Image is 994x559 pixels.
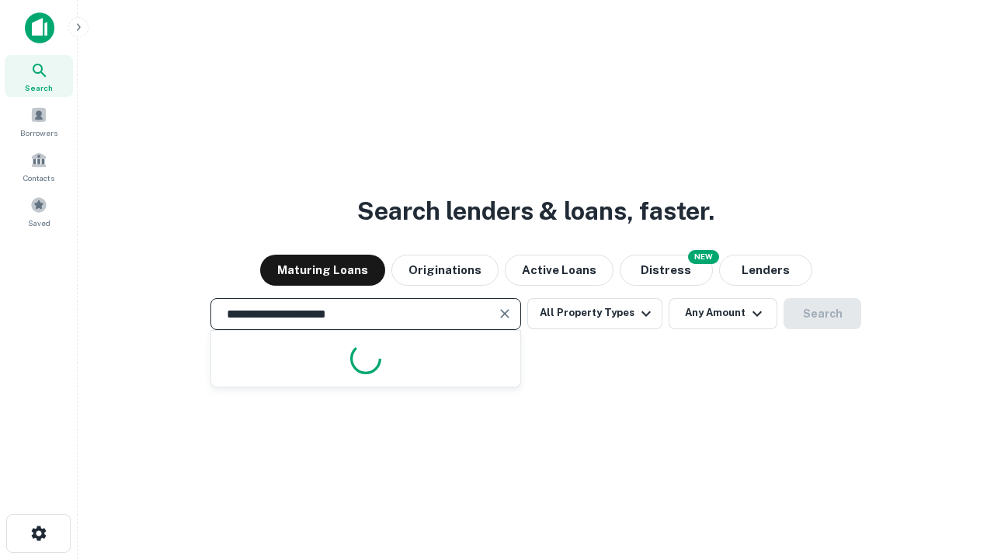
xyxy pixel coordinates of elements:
button: All Property Types [527,298,662,329]
button: Any Amount [669,298,777,329]
span: Saved [28,217,50,229]
div: NEW [688,250,719,264]
a: Contacts [5,145,73,187]
button: Maturing Loans [260,255,385,286]
img: capitalize-icon.png [25,12,54,43]
a: Search [5,55,73,97]
button: Active Loans [505,255,613,286]
iframe: Chat Widget [916,435,994,509]
span: Search [25,82,53,94]
button: Search distressed loans with lien and other non-mortgage details. [620,255,713,286]
button: Lenders [719,255,812,286]
button: Originations [391,255,499,286]
span: Contacts [23,172,54,184]
a: Borrowers [5,100,73,142]
a: Saved [5,190,73,232]
h3: Search lenders & loans, faster. [357,193,714,230]
span: Borrowers [20,127,57,139]
button: Clear [494,303,516,325]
